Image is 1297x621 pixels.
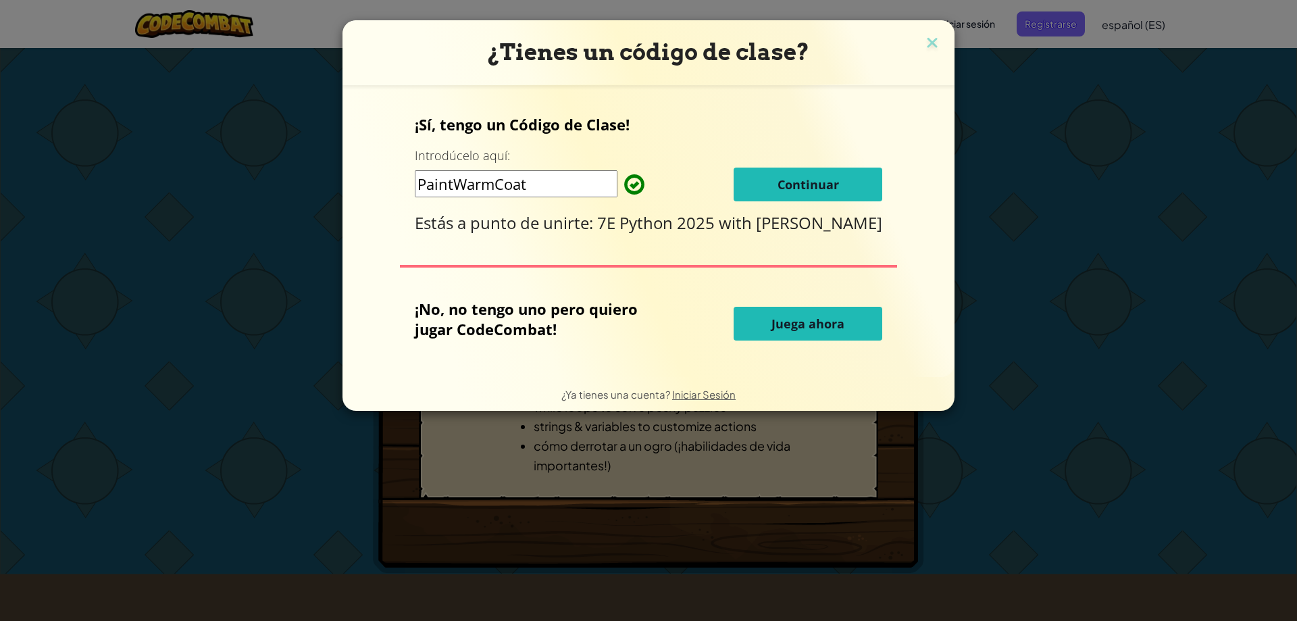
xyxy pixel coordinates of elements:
span: Estás a punto de unirte: [415,212,597,234]
span: 7E Python 2025 [597,212,719,234]
span: [PERSON_NAME] [756,212,882,234]
span: ¿Tienes un código de clase? [488,39,809,66]
button: Juega ahora [734,307,882,341]
label: Introdúcelo aquí: [415,147,510,164]
p: ¡No, no tengo uno pero quiero jugar CodeCombat! [415,299,667,339]
span: Continuar [778,176,839,193]
span: Juega ahora [771,316,844,332]
span: with [719,212,756,234]
a: Iniciar Sesión [672,388,736,401]
span: ¿Ya tienes una cuenta? [561,388,672,401]
img: close icon [923,34,941,54]
button: Continuar [734,168,882,201]
p: ¡Sí, tengo un Código de Clase! [415,114,883,134]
